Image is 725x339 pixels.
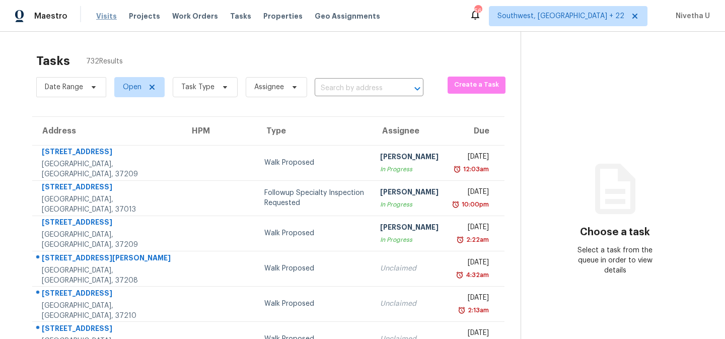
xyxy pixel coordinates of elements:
[264,263,364,274] div: Walk Proposed
[315,11,380,21] span: Geo Assignments
[42,265,174,286] div: [GEOGRAPHIC_DATA], [GEOGRAPHIC_DATA], 37208
[474,6,481,16] div: 569
[315,81,395,96] input: Search by address
[42,217,174,230] div: [STREET_ADDRESS]
[230,13,251,20] span: Tasks
[447,117,504,145] th: Due
[380,199,439,210] div: In Progress
[380,164,439,174] div: In Progress
[448,77,505,94] button: Create a Task
[380,235,439,245] div: In Progress
[380,263,439,274] div: Unclaimed
[380,187,439,199] div: [PERSON_NAME]
[461,164,489,174] div: 12:03am
[464,270,489,280] div: 4:32am
[453,164,461,174] img: Overdue Alarm Icon
[455,187,489,199] div: [DATE]
[96,11,117,21] span: Visits
[263,11,303,21] span: Properties
[458,305,466,315] img: Overdue Alarm Icon
[42,323,174,336] div: [STREET_ADDRESS]
[466,305,489,315] div: 2:13am
[86,56,123,66] span: 732 Results
[452,199,460,210] img: Overdue Alarm Icon
[42,147,174,159] div: [STREET_ADDRESS]
[42,194,174,215] div: [GEOGRAPHIC_DATA], [GEOGRAPHIC_DATA], 37013
[42,230,174,250] div: [GEOGRAPHIC_DATA], [GEOGRAPHIC_DATA], 37209
[568,245,662,276] div: Select a task from the queue in order to view details
[672,11,710,21] span: Nivetha U
[456,235,464,245] img: Overdue Alarm Icon
[45,82,83,92] span: Date Range
[380,222,439,235] div: [PERSON_NAME]
[42,182,174,194] div: [STREET_ADDRESS]
[580,227,650,237] h3: Choose a task
[455,257,489,270] div: [DATE]
[264,299,364,309] div: Walk Proposed
[172,11,218,21] span: Work Orders
[464,235,489,245] div: 2:22am
[32,117,182,145] th: Address
[410,82,424,96] button: Open
[456,270,464,280] img: Overdue Alarm Icon
[182,117,256,145] th: HPM
[264,158,364,168] div: Walk Proposed
[42,288,174,301] div: [STREET_ADDRESS]
[380,299,439,309] div: Unclaimed
[129,11,160,21] span: Projects
[123,82,141,92] span: Open
[380,152,439,164] div: [PERSON_NAME]
[497,11,624,21] span: Southwest, [GEOGRAPHIC_DATA] + 22
[181,82,214,92] span: Task Type
[254,82,284,92] span: Assignee
[455,222,489,235] div: [DATE]
[264,188,364,208] div: Followup Specialty Inspection Requested
[460,199,489,210] div: 10:00pm
[455,293,489,305] div: [DATE]
[42,159,174,179] div: [GEOGRAPHIC_DATA], [GEOGRAPHIC_DATA], 37209
[36,56,70,66] h2: Tasks
[453,79,500,91] span: Create a Task
[256,117,372,145] th: Type
[34,11,67,21] span: Maestro
[455,152,489,164] div: [DATE]
[42,301,174,321] div: [GEOGRAPHIC_DATA], [GEOGRAPHIC_DATA], 37210
[372,117,447,145] th: Assignee
[42,253,174,265] div: [STREET_ADDRESS][PERSON_NAME]
[264,228,364,238] div: Walk Proposed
